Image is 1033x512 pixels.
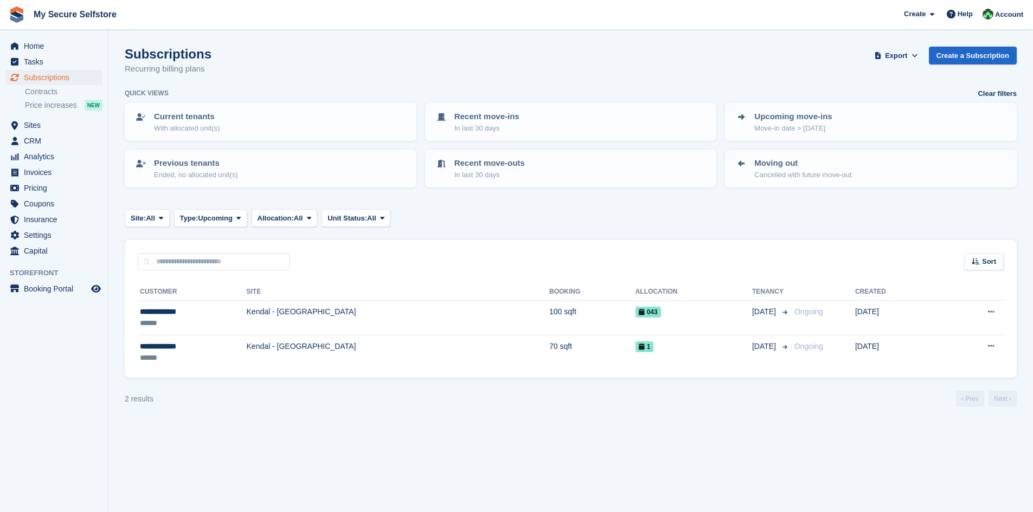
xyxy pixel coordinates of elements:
[247,283,549,301] th: Site
[5,133,102,148] a: menu
[454,123,519,134] p: In last 30 days
[89,282,102,295] a: Preview store
[982,256,996,267] span: Sort
[549,335,636,369] td: 70 sqft
[294,213,303,224] span: All
[958,9,973,20] span: Help
[24,228,89,243] span: Settings
[180,213,198,224] span: Type:
[794,307,823,316] span: Ongoing
[426,151,716,186] a: Recent move-outs In last 30 days
[754,123,832,134] p: Move-in date > [DATE]
[904,9,926,20] span: Create
[752,341,778,352] span: [DATE]
[146,213,155,224] span: All
[726,104,1016,140] a: Upcoming move-ins Move-in date > [DATE]
[5,180,102,196] a: menu
[24,180,89,196] span: Pricing
[25,87,102,97] a: Contracts
[24,70,89,85] span: Subscriptions
[125,88,169,98] h6: Quick views
[252,209,318,227] button: Allocation: All
[174,209,247,227] button: Type: Upcoming
[5,118,102,133] a: menu
[636,341,654,352] span: 1
[885,50,907,61] span: Export
[989,391,1017,407] a: Next
[247,301,549,335] td: Kendal - [GEOGRAPHIC_DATA]
[367,213,376,224] span: All
[929,47,1017,64] a: Create a Subscription
[454,170,525,180] p: In last 30 days
[24,118,89,133] span: Sites
[24,212,89,227] span: Insurance
[29,5,121,23] a: My Secure Selfstore
[10,268,108,278] span: Storefront
[5,38,102,54] a: menu
[24,196,89,211] span: Coupons
[24,38,89,54] span: Home
[454,157,525,170] p: Recent move-outs
[5,196,102,211] a: menu
[126,151,415,186] a: Previous tenants Ended, no allocated unit(s)
[24,281,89,296] span: Booking Portal
[995,9,1023,20] span: Account
[5,165,102,180] a: menu
[328,213,367,224] span: Unit Status:
[454,111,519,123] p: Recent move-ins
[24,149,89,164] span: Analytics
[754,157,851,170] p: Moving out
[5,212,102,227] a: menu
[954,391,1019,407] nav: Page
[872,47,920,64] button: Export
[426,104,716,140] a: Recent move-ins In last 30 days
[9,7,25,23] img: stora-icon-8386f47178a22dfd0bd8f6a31ec36ba5ce8667c1dd55bd0f319d3a0aa187defe.svg
[956,391,984,407] a: Previous
[258,213,294,224] span: Allocation:
[126,104,415,140] a: Current tenants With allocated unit(s)
[754,111,832,123] p: Upcoming move-ins
[855,301,941,335] td: [DATE]
[752,306,778,317] span: [DATE]
[125,209,170,227] button: Site: All
[978,88,1017,99] a: Clear filters
[85,100,102,111] div: NEW
[636,283,752,301] th: Allocation
[752,283,790,301] th: Tenancy
[5,281,102,296] a: menu
[25,100,77,111] span: Price increases
[154,111,220,123] p: Current tenants
[983,9,993,20] img: Greg Allsopp
[125,47,211,61] h1: Subscriptions
[24,243,89,258] span: Capital
[125,393,153,405] div: 2 results
[131,213,146,224] span: Site:
[24,165,89,180] span: Invoices
[5,243,102,258] a: menu
[5,228,102,243] a: menu
[247,335,549,369] td: Kendal - [GEOGRAPHIC_DATA]
[726,151,1016,186] a: Moving out Cancelled with future move-out
[5,54,102,69] a: menu
[24,133,89,148] span: CRM
[794,342,823,351] span: Ongoing
[549,301,636,335] td: 100 sqft
[754,170,851,180] p: Cancelled with future move-out
[5,149,102,164] a: menu
[24,54,89,69] span: Tasks
[636,307,661,317] span: 043
[154,157,238,170] p: Previous tenants
[154,123,220,134] p: With allocated unit(s)
[5,70,102,85] a: menu
[125,63,211,75] p: Recurring billing plans
[855,283,941,301] th: Created
[154,170,238,180] p: Ended, no allocated unit(s)
[138,283,247,301] th: Customer
[322,209,390,227] button: Unit Status: All
[25,99,102,111] a: Price increases NEW
[198,213,233,224] span: Upcoming
[549,283,636,301] th: Booking
[855,335,941,369] td: [DATE]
